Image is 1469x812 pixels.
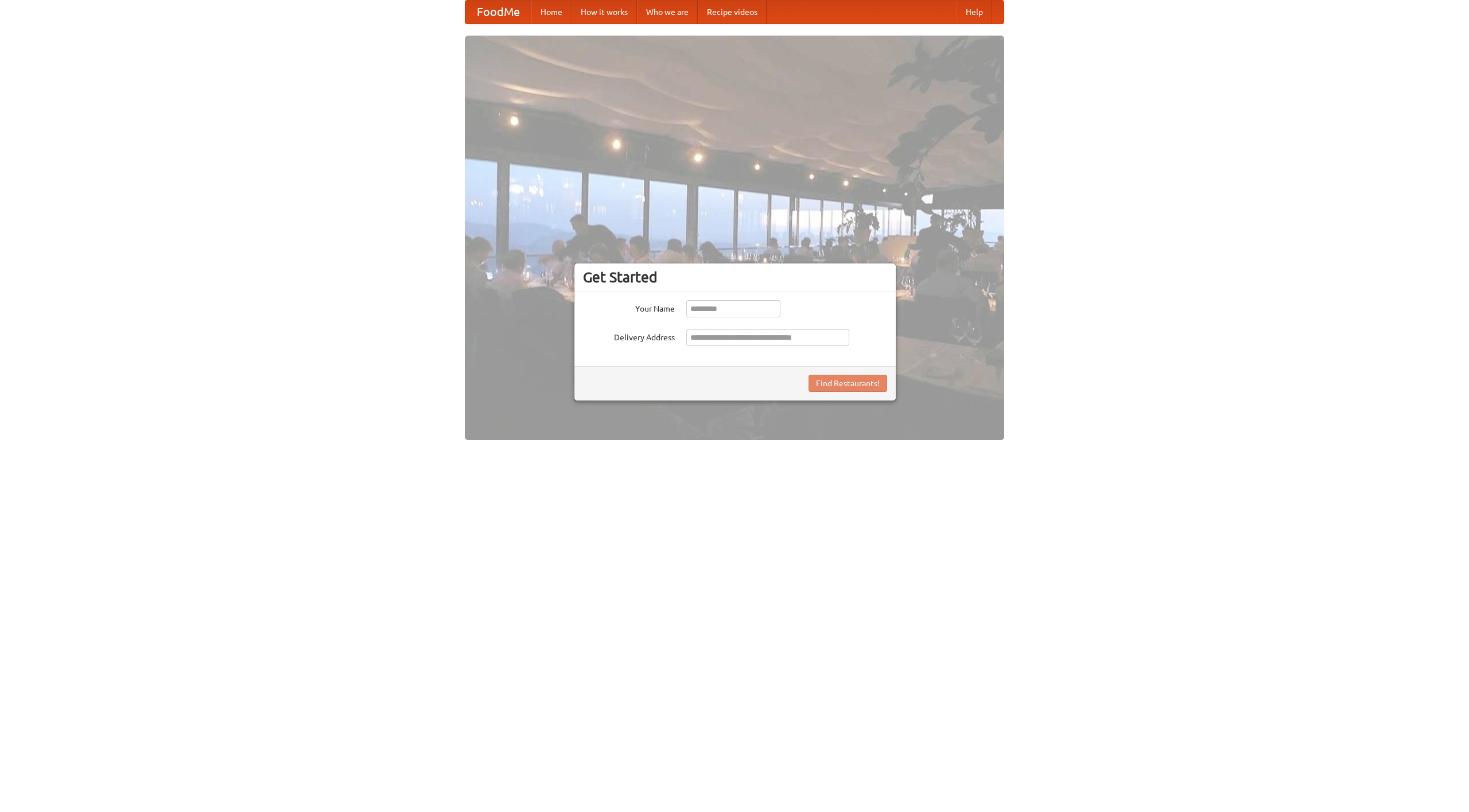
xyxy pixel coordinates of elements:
a: Help [957,1,992,24]
a: Home [531,1,572,24]
a: FoodMe [465,1,531,24]
a: Recipe videos [698,1,767,24]
label: Your Name [583,300,675,314]
a: Who we are [637,1,698,24]
button: Find Restaurants! [809,375,887,392]
a: How it works [572,1,637,24]
label: Delivery Address [583,329,675,343]
h3: Get Started [583,269,887,286]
